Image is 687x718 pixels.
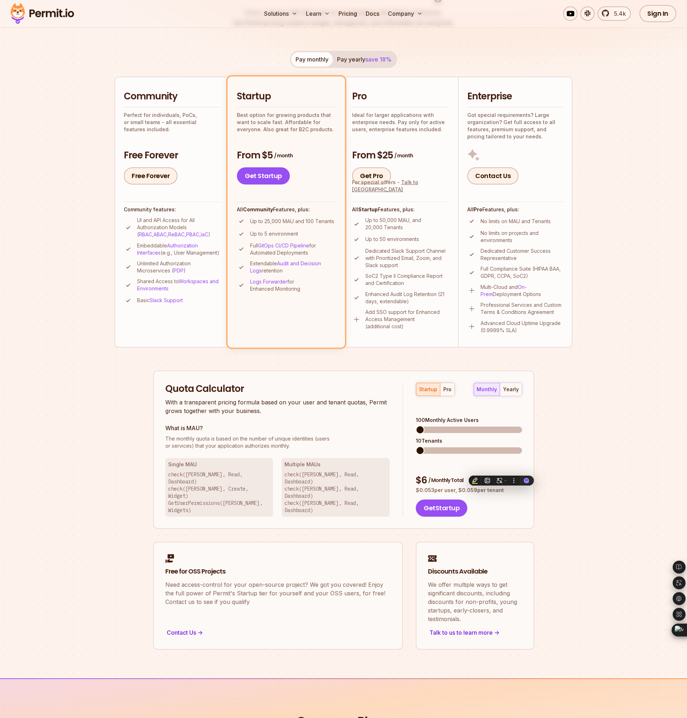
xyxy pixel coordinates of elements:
h2: Pro [352,90,449,103]
strong: Community [243,206,273,212]
a: PBAC [186,231,199,237]
p: Best option for growing products that want to scale fast. Affordable for everyone. Also great for... [237,112,336,133]
span: / month [394,152,413,159]
span: / Monthly Total [428,477,463,484]
button: Learn [303,6,333,21]
a: GitOps CI/CD Pipeline [258,242,309,249]
img: Permit logo [7,1,77,26]
div: Contact Us [165,628,391,638]
a: Contact Us [467,167,518,185]
a: Logs Forwarder [250,279,287,285]
h3: Free Forever [124,149,220,162]
h2: Enterprise [467,90,563,103]
p: check([PERSON_NAME], Read, Dashboard) check([PERSON_NAME], Create, Widget) GetUserPermissions([PE... [168,471,271,514]
div: 100 Monthly Active Users [416,417,522,424]
a: Sign In [639,5,676,22]
div: pro [443,386,452,393]
p: Up to 5 environment [250,230,298,237]
a: Get Pro [352,167,391,185]
p: $ 0.053 per user, $ 0.059 per tenant [416,487,522,494]
a: 5.4k [598,6,631,21]
h3: From $5 [237,149,336,162]
button: Pay yearlysave 18% [333,52,396,67]
p: With a transparent pricing formula based on your user and tenant quotas, Permit grows together wi... [165,398,390,415]
div: yearly [503,386,519,393]
button: Solutions [261,6,300,21]
span: / month [274,152,293,159]
h2: Startup [237,90,336,103]
h2: Quota Calculator [165,383,390,395]
h4: Community features: [124,206,220,213]
span: -> [494,628,500,637]
p: Professional Services and Custom Terms & Conditions Agreement [481,301,563,316]
p: Dedicated Customer Success Representative [481,247,563,262]
p: We offer multiple ways to get significant discounts, including discounts for non-profits, young s... [428,580,522,623]
p: Up to 25,000 MAU and 100 Tenants [250,218,334,225]
strong: Startup [358,206,378,212]
button: GetStartup [416,500,467,517]
p: Perfect for individuals, PoCs, or small teams - all essential features included. [124,112,220,133]
p: Embeddable (e.g., User Management) [137,242,220,256]
a: PDP [174,267,184,274]
div: $ 6 [416,474,522,487]
p: Full Compliance Suite (HIPAA BAA, GDPR, CCPA, SoC2) [481,265,563,280]
p: Full for Automated Deployments [250,242,336,256]
p: check([PERSON_NAME], Read, Dashboard) check([PERSON_NAME], Read, Dashboard) check([PERSON_NAME], ... [284,471,387,514]
p: Add SSO support for Enhanced Access Management (additional cost) [365,309,449,330]
div: Talk to us to learn more [428,628,522,638]
h3: What is MAU? [165,424,390,432]
p: Up to 50,000 MAU, and 20,000 Tenants [365,217,449,231]
a: Slack Support [150,297,183,303]
p: for Enhanced Monitoring [250,278,336,292]
div: For special offers - [352,179,449,193]
span: -> [198,628,203,637]
a: Pricing [336,6,360,21]
h2: Discounts Available [428,567,522,576]
p: Ideal for larger applications with enterprise needs. Pay only for active users, enterprise featur... [352,112,449,133]
a: Discounts AvailableWe offer multiple ways to get significant discounts, including discounts for n... [416,542,534,650]
a: RBAC [139,231,152,237]
p: Enhanced Audit Log Retention (21 days, extendable) [365,291,449,305]
a: ABAC [154,231,167,237]
p: Got special requirements? Large organization? Get full access to all features, premium support, a... [467,112,563,140]
p: Extendable retention [250,260,336,274]
a: ReBAC [168,231,185,237]
p: Unlimited Authorization Microservices ( ) [137,260,220,274]
a: IaC [201,231,208,237]
a: Audit and Decision Logs [250,260,321,274]
button: Company [385,6,425,21]
a: Authorization Interfaces [137,242,198,256]
p: Multi-Cloud and Deployment Options [481,284,563,298]
span: The monthly quota is based on the number of unique identities (users [165,435,390,442]
p: Dedicated Slack Support Channel with Prioritized Email, Zoom, and Slack support [365,247,449,269]
a: Get Startup [237,167,290,185]
strong: Pro [473,206,482,212]
div: 10 Tenants [416,437,522,444]
a: Docs [363,6,382,21]
a: Free for OSS ProjectsNeed access-control for your open-source project? We got you covered! Enjoy ... [153,542,403,650]
h3: Multiple MAUs [284,461,387,468]
p: SoC2 Type II Compliance Report and Certification [365,272,449,287]
p: No limits on projects and environments [481,230,563,244]
p: Basic [137,297,183,304]
h3: Single MAU [168,461,271,468]
h3: From $25 [352,149,449,162]
p: Up to 50 environments [365,236,419,243]
p: UI and API Access for All Authorization Models ( , , , , ) [137,217,220,238]
a: On-Prem [481,284,527,297]
span: save 18% [365,56,391,63]
p: Need access-control for your open-source project? We got you covered! Enjoy the full power of Per... [165,580,391,606]
h4: All Features, plus: [237,206,336,213]
a: Free Forever [124,167,177,185]
p: No limits on MAU and Tenants [481,218,551,225]
p: or services) that your application authorizes monthly. [165,435,390,449]
h2: Free for OSS Projects [165,567,391,576]
h4: All Features, plus: [467,206,563,213]
p: Shared Access to [137,278,220,292]
span: 5.4k [610,9,626,18]
p: Advanced Cloud Uptime Upgrade (0.9999% SLA) [481,320,563,334]
h2: Community [124,90,220,103]
h4: All Features, plus: [352,206,449,213]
